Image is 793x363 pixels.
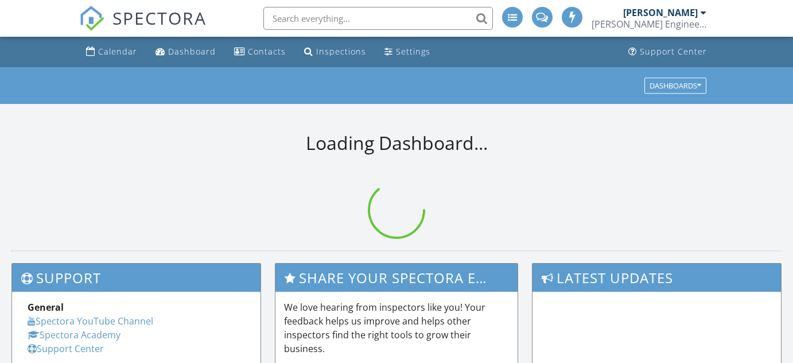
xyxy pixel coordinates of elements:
[248,46,286,57] div: Contacts
[624,41,712,63] a: Support Center
[532,264,781,292] h3: Latest Updates
[380,41,435,63] a: Settings
[592,18,706,30] div: Schroeder Engineering, LLC
[28,315,153,327] a: Spectora YouTube Channel
[623,7,698,18] div: [PERSON_NAME]
[644,78,706,94] button: Dashboards
[263,7,493,30] input: Search everything...
[28,329,120,341] a: Spectora Academy
[112,6,207,30] span: SPECTORA
[230,41,290,63] a: Contacts
[396,46,430,57] div: Settings
[650,82,701,90] div: Dashboards
[275,264,517,292] h3: Share Your Spectora Experience
[98,46,137,57] div: Calendar
[79,16,207,40] a: SPECTORA
[151,41,220,63] a: Dashboard
[640,46,707,57] div: Support Center
[28,342,104,355] a: Support Center
[28,301,64,314] strong: General
[316,46,366,57] div: Inspections
[168,46,216,57] div: Dashboard
[300,41,371,63] a: Inspections
[81,41,142,63] a: Calendar
[12,264,261,292] h3: Support
[79,6,104,31] img: The Best Home Inspection Software - Spectora
[284,300,508,356] p: We love hearing from inspectors like you! Your feedback helps us improve and helps other inspecto...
